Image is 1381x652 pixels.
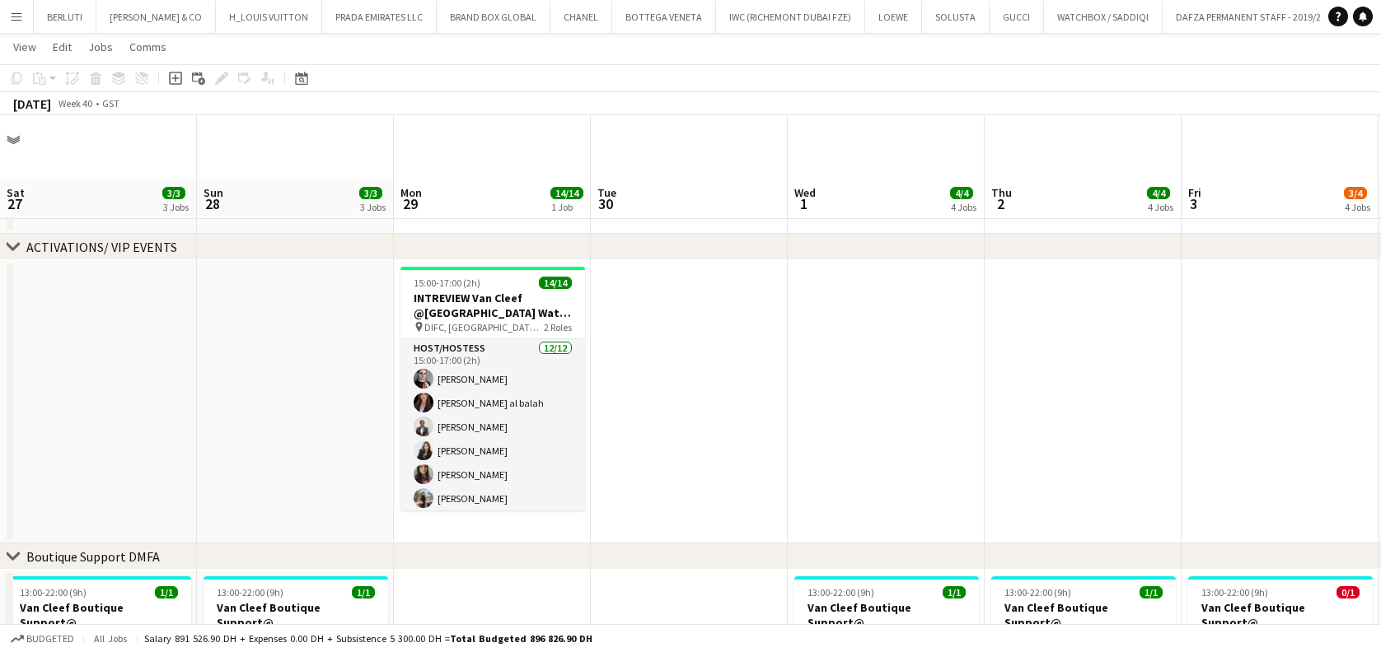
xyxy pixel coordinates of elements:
[1148,201,1173,213] div: 4 Jobs
[155,586,178,598] span: 1/1
[1140,586,1163,598] span: 1/1
[1004,586,1071,598] span: 13:00-22:00 (9h)
[1188,185,1201,200] span: Fri
[595,194,616,213] span: 30
[550,187,583,199] span: 14/14
[1344,187,1367,199] span: 3/4
[539,277,572,289] span: 14/14
[544,321,572,333] span: 2 Roles
[20,586,87,598] span: 13:00-22:00 (9h)
[352,586,375,598] span: 1/1
[400,291,585,320] h3: INTREVIEW Van Cleef @[GEOGRAPHIC_DATA] Watch Week 2025
[322,1,437,33] button: PRADA EMIRATES LLC
[716,1,865,33] button: IWC (RICHEMONT DUBAI FZE)
[91,632,130,645] span: All jobs
[950,187,973,199] span: 4/4
[551,201,583,213] div: 1 Job
[612,1,716,33] button: BOTTEGA VENETA
[129,40,166,54] span: Comms
[34,1,96,33] button: BERLUTI
[201,194,223,213] span: 28
[4,194,25,213] span: 27
[943,586,966,598] span: 1/1
[7,600,191,630] h3: Van Cleef Boutique Support@ [GEOGRAPHIC_DATA]
[1044,1,1163,33] button: WATCHBOX / SADDIQI
[1345,201,1370,213] div: 4 Jobs
[360,201,386,213] div: 3 Jobs
[359,187,382,199] span: 3/3
[162,187,185,199] span: 3/3
[204,185,223,200] span: Sun
[792,194,816,213] span: 1
[88,40,113,54] span: Jobs
[437,1,550,33] button: BRAND BOX GLOBAL
[144,632,592,645] div: Salary 891 526.90 DH + Expenses 0.00 DH + Subsistence 5 300.00 DH =
[989,194,1012,213] span: 2
[217,586,283,598] span: 13:00-22:00 (9h)
[26,239,177,255] div: ACTIVATIONS/ VIP EVENTS
[450,632,592,645] span: Total Budgeted 896 826.90 DH
[1186,194,1201,213] span: 3
[123,36,173,58] a: Comms
[8,630,77,648] button: Budgeted
[991,600,1176,630] h3: Van Cleef Boutique Support@ [GEOGRAPHIC_DATA]
[400,267,585,510] app-job-card: 15:00-17:00 (2h)14/14INTREVIEW Van Cleef @[GEOGRAPHIC_DATA] Watch Week 2025 DIFC, [GEOGRAPHIC_DAT...
[398,194,422,213] span: 29
[26,633,74,645] span: Budgeted
[26,548,160,565] div: Boutique Support DMFA
[53,40,72,54] span: Edit
[794,600,979,630] h3: Van Cleef Boutique Support@ [GEOGRAPHIC_DATA]
[597,185,616,200] span: Tue
[46,36,78,58] a: Edit
[54,97,96,109] span: Week 40
[794,185,816,200] span: Wed
[7,36,43,58] a: View
[414,277,480,289] span: 15:00-17:00 (2h)
[1147,187,1170,199] span: 4/4
[424,321,544,333] span: DIFC, [GEOGRAPHIC_DATA], Level 23
[400,185,422,200] span: Mon
[13,95,51,112] div: [DATE]
[1201,586,1268,598] span: 13:00-22:00 (9h)
[951,201,976,213] div: 4 Jobs
[991,185,1012,200] span: Thu
[922,1,990,33] button: SOLUSTA
[1188,600,1373,630] h3: Van Cleef Boutique Support@ [GEOGRAPHIC_DATA]
[163,201,189,213] div: 3 Jobs
[1163,1,1350,33] button: DAFZA PERMANENT STAFF - 2019/2025
[102,97,119,109] div: GST
[808,586,874,598] span: 13:00-22:00 (9h)
[1337,586,1360,598] span: 0/1
[82,36,119,58] a: Jobs
[7,185,25,200] span: Sat
[13,40,36,54] span: View
[204,600,388,630] h3: Van Cleef Boutique Support@ [GEOGRAPHIC_DATA]
[550,1,612,33] button: CHANEL
[990,1,1044,33] button: GUCCI
[865,1,922,33] button: LOEWE
[216,1,322,33] button: H_LOUIS VUITTON
[96,1,216,33] button: [PERSON_NAME] & CO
